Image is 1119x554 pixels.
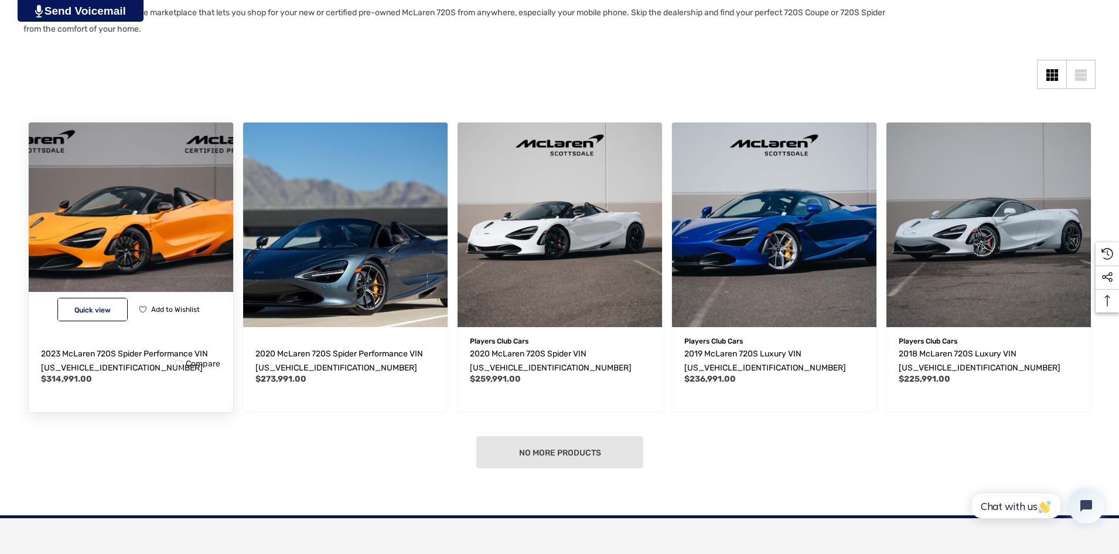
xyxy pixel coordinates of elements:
a: 2020 McLaren 720S Spider Performance VIN SBM14FCA1LW005071,$273,991.00 [255,347,435,375]
button: Quick View [57,298,128,321]
img: For Sale 2018 McLaren 720S Luxury VIN SBM14DCA6JW000403 [886,123,1091,327]
a: 2019 McLaren 720S Luxury VIN SBM14DCA5KW002497,$236,991.00 [684,347,864,375]
span: $225,991.00 [899,374,950,384]
span: $236,991.00 [684,374,736,384]
nav: pagination [23,436,1096,468]
span: $314,991.00 [41,374,92,384]
img: For Sale 2019 McLaren 720S Luxury VIN SBM14DCA5KW002497 [672,123,876,327]
a: List View [1066,60,1096,89]
a: Grid View [1037,60,1066,89]
a: 2020 McLaren 720S Spider VIN SBM14FCAXLW004534,$259,991.00 [458,123,662,327]
a: 2020 McLaren 720S Spider Performance VIN SBM14FCA1LW005071,$273,991.00 [243,123,448,327]
p: Players Club Cars offers a vehicle marketplace that lets you shop for your new or certified pre-o... [23,5,902,38]
a: 2020 McLaren 720S Spider VIN SBM14FCAXLW004534,$259,991.00 [470,347,650,375]
a: 2018 McLaren 720S Luxury VIN SBM14DCA6JW000403,$225,991.00 [886,123,1091,327]
span: 2018 McLaren 720S Luxury VIN [US_VEHICLE_IDENTIFICATION_NUMBER] [899,349,1060,373]
span: 2023 McLaren 720S Spider Performance VIN [US_VEHICLE_IDENTIFICATION_NUMBER] [41,349,208,373]
a: 2023 McLaren 720S Spider Performance VIN SBM14FCA1PW007120,$314,991.00 [29,123,233,327]
p: Players Club Cars [899,334,1079,349]
a: 2023 McLaren 720S Spider Performance VIN SBM14FCA1PW007120,$314,991.00 [41,347,221,375]
span: Add to Wishlist [151,305,200,314]
span: 2020 McLaren 720S Spider Performance VIN [US_VEHICLE_IDENTIFICATION_NUMBER] [255,349,423,373]
img: For Sale 2023 McLaren 720S Spider Performance VIN SBM14FCA1PW007120 [18,112,243,337]
p: Players Club Cars [470,334,650,349]
span: 2019 McLaren 720S Luxury VIN [US_VEHICLE_IDENTIFICATION_NUMBER] [684,349,846,373]
span: $259,991.00 [470,374,521,384]
span: Compare [186,359,221,369]
span: $273,991.00 [255,374,306,384]
button: Wishlist [134,298,204,321]
svg: Recently Viewed [1101,248,1113,260]
span: 2020 McLaren 720S Spider VIN [US_VEHICLE_IDENTIFICATION_NUMBER] [470,349,632,373]
a: 2019 McLaren 720S Luxury VIN SBM14DCA5KW002497,$236,991.00 [672,123,876,327]
p: Players Club Cars [684,334,864,349]
iframe: Tidio Chat [959,478,1114,533]
span: Quick view [74,306,111,314]
a: 2018 McLaren 720S Luxury VIN SBM14DCA6JW000403,$225,991.00 [899,347,1079,375]
img: For Sale 2020 McLaren 720S Spider Performance VIN SBM14FCA1LW005071 [243,123,448,327]
svg: Social Media [1101,271,1113,283]
svg: Top [1096,295,1119,307]
img: For Sale 2020 McLaren 720S Spider VIN SBM14FCAXLW004534 [458,123,662,327]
